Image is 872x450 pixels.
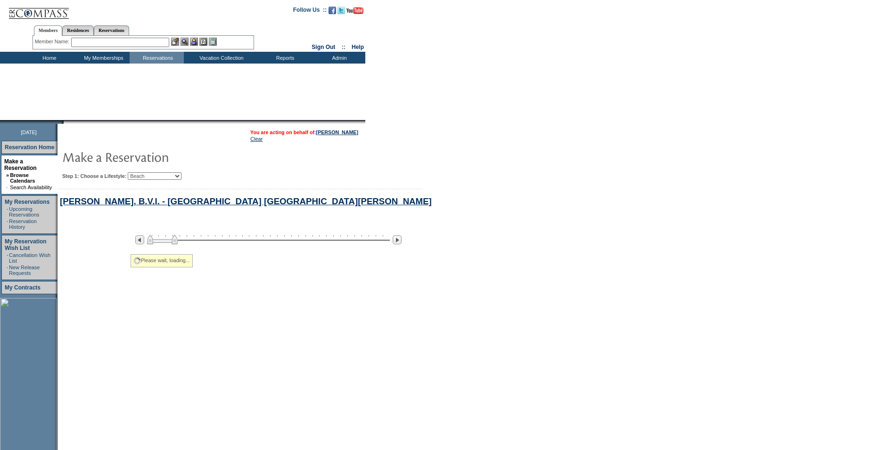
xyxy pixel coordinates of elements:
[346,9,363,15] a: Subscribe to our YouTube Channel
[10,172,35,184] a: Browse Calendars
[5,238,47,251] a: My Reservation Wish List
[60,196,432,206] a: [PERSON_NAME], B.V.I. - [GEOGRAPHIC_DATA] [GEOGRAPHIC_DATA][PERSON_NAME]
[5,144,54,151] a: Reservation Home
[7,252,8,264] td: ·
[7,206,8,217] td: ·
[62,147,251,166] img: pgTtlMakeReservation.gif
[75,52,130,64] td: My Memberships
[184,52,257,64] td: Vacation Collection
[257,52,311,64] td: Reports
[9,265,40,276] a: New Release Requests
[209,38,217,46] img: b_calculator.gif
[293,6,327,17] td: Follow Us ::
[329,7,336,14] img: Become our fan on Facebook
[130,52,184,64] td: Reservations
[250,136,263,142] a: Clear
[337,9,345,15] a: Follow us on Twitter
[64,120,65,124] img: blank.gif
[9,206,39,217] a: Upcoming Reservations
[133,257,141,265] img: spinner2.gif
[311,52,365,64] td: Admin
[7,265,8,276] td: ·
[250,129,358,135] span: You are acting on behalf of:
[21,52,75,64] td: Home
[35,38,71,46] div: Member Name:
[5,284,41,291] a: My Contracts
[4,158,37,171] a: Make a Reservation
[190,38,198,46] img: Impersonate
[316,129,358,135] a: [PERSON_NAME]
[342,44,346,50] span: ::
[9,252,50,264] a: Cancellation Wish List
[7,218,8,230] td: ·
[181,38,189,46] img: View
[94,25,129,35] a: Reservations
[131,254,193,267] div: Please wait, loading...
[6,172,9,178] b: »
[135,235,144,244] img: Previous
[62,173,126,179] b: Step 1: Choose a Lifestyle:
[312,44,335,50] a: Sign Out
[5,199,49,205] a: My Reservations
[10,185,52,190] a: Search Availability
[9,218,37,230] a: Reservation History
[60,120,64,124] img: promoShadowLeftCorner.gif
[171,38,179,46] img: b_edit.gif
[62,25,94,35] a: Residences
[199,38,207,46] img: Reservations
[352,44,364,50] a: Help
[337,7,345,14] img: Follow us on Twitter
[393,235,402,244] img: Next
[6,185,9,190] td: ·
[34,25,63,36] a: Members
[346,7,363,14] img: Subscribe to our YouTube Channel
[21,129,37,135] span: [DATE]
[329,9,336,15] a: Become our fan on Facebook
